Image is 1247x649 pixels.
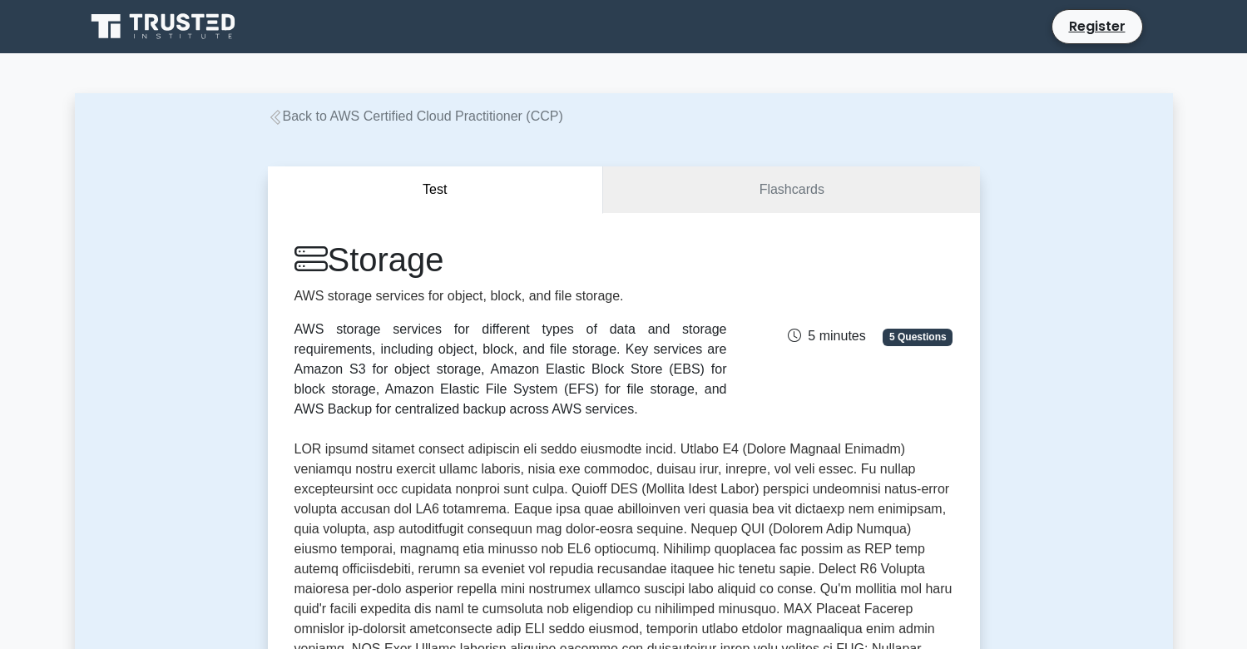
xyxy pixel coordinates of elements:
[294,240,727,280] h1: Storage
[268,109,563,123] a: Back to AWS Certified Cloud Practitioner (CCP)
[788,329,865,343] span: 5 minutes
[883,329,953,345] span: 5 Questions
[294,286,727,306] p: AWS storage services for object, block, and file storage.
[603,166,979,214] a: Flashcards
[294,320,727,419] div: AWS storage services for different types of data and storage requirements, including object, bloc...
[1059,13,1136,39] a: Register
[268,166,604,214] button: Test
